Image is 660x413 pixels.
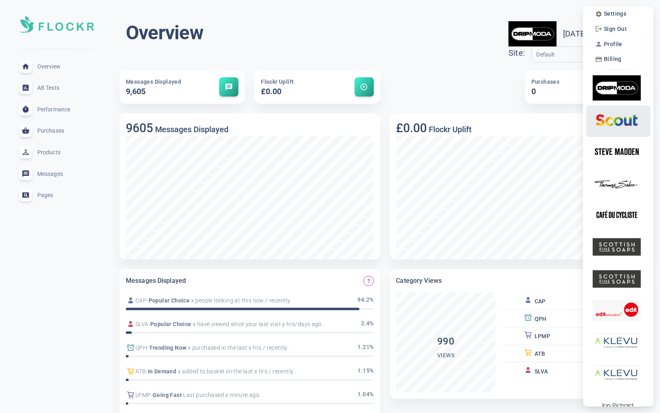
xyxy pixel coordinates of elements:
[604,41,622,48] span: Profile
[593,75,641,101] img: dripmoda
[593,330,641,355] img: athos
[593,107,641,133] img: scouts
[593,38,625,50] button: Profile
[593,362,641,387] img: athos
[593,298,641,323] img: shopedx
[604,10,626,17] span: Settings
[593,266,641,292] img: scottishfinesoaps
[604,56,622,62] span: Billing
[593,23,629,34] button: Sign Out
[593,54,624,65] button: Billing
[593,234,641,260] img: scottishfinesoaps
[604,26,627,32] span: Sign Out
[593,203,641,228] img: cafeducycliste
[593,139,641,164] img: stevemadden
[593,171,641,196] img: thomassabo
[593,8,629,20] button: Settings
